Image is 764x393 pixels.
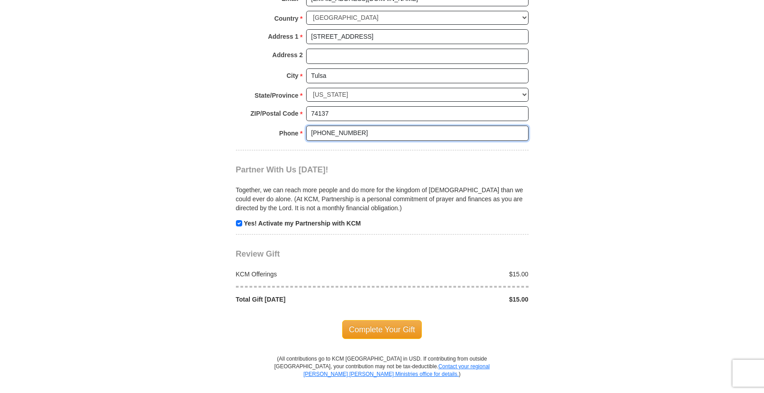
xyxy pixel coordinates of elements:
span: Complete Your Gift [342,320,422,339]
strong: State/Province [255,89,298,102]
div: $15.00 [382,295,533,304]
strong: Country [274,12,298,25]
div: Total Gift [DATE] [231,295,382,304]
div: KCM Offerings [231,270,382,279]
strong: ZIP/Postal Code [250,107,298,120]
p: Together, we can reach more people and do more for the kingdom of [DEMOGRAPHIC_DATA] than we coul... [236,185,529,212]
div: $15.00 [382,270,533,279]
span: Review Gift [236,249,280,258]
strong: City [286,69,298,82]
span: Partner With Us [DATE]! [236,165,329,174]
strong: Address 1 [268,30,298,43]
strong: Phone [279,127,298,140]
strong: Address 2 [272,49,303,61]
strong: Yes! Activate my Partnership with KCM [244,220,361,227]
